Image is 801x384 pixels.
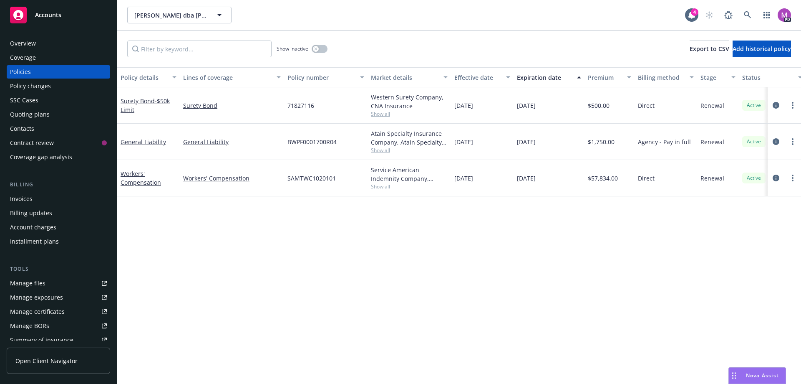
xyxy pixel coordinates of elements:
a: Surety Bond [121,97,170,114]
span: [DATE] [517,137,536,146]
a: Workers' Compensation [121,170,161,186]
a: Start snowing [701,7,718,23]
div: Tools [7,265,110,273]
span: Show all [371,147,448,154]
div: 4 [691,8,698,16]
div: Lines of coverage [183,73,272,82]
a: General Liability [183,137,281,146]
a: Surety Bond [183,101,281,110]
img: photo [778,8,791,22]
span: Export to CSV [690,45,729,53]
div: Billing method [638,73,685,82]
button: Add historical policy [733,41,791,57]
div: Manage certificates [10,305,65,318]
span: [DATE] [454,174,473,183]
span: Show all [371,110,448,117]
div: Manage files [10,277,45,290]
button: Nova Assist [728,367,786,384]
button: Premium [584,67,635,87]
div: Contacts [10,122,34,135]
span: [DATE] [454,101,473,110]
a: Manage exposures [7,291,110,304]
div: Premium [588,73,622,82]
input: Filter by keyword... [127,41,272,57]
div: Policy changes [10,79,51,93]
a: Summary of insurance [7,333,110,347]
span: [DATE] [517,101,536,110]
a: Quoting plans [7,108,110,121]
div: Policy details [121,73,167,82]
div: Overview [10,37,36,50]
div: Status [742,73,793,82]
a: Manage certificates [7,305,110,318]
button: Policy details [117,67,180,87]
span: Nova Assist [746,372,779,379]
div: Coverage [10,51,36,64]
button: Lines of coverage [180,67,284,87]
a: circleInformation [771,137,781,147]
a: more [788,137,798,147]
div: Policies [10,65,31,79]
a: Switch app [758,7,775,23]
a: circleInformation [771,100,781,110]
a: Contacts [7,122,110,135]
div: Billing updates [10,206,52,220]
span: Agency - Pay in full [638,137,691,146]
a: General Liability [121,138,166,146]
span: Active [746,174,762,182]
span: $57,834.00 [588,174,618,183]
a: Contract review [7,136,110,150]
span: Accounts [35,12,61,18]
div: Installment plans [10,235,59,248]
a: Invoices [7,192,110,206]
span: Add historical policy [733,45,791,53]
a: more [788,173,798,183]
a: Installment plans [7,235,110,248]
span: Show all [371,183,448,190]
button: Policy number [284,67,368,87]
span: Active [746,102,762,109]
span: $1,750.00 [588,137,615,146]
a: Policies [7,65,110,79]
button: Market details [368,67,451,87]
div: Service American Indemnity Company, Service American Indemnity Company, Method Insurance [371,165,448,183]
div: Quoting plans [10,108,50,121]
div: Invoices [10,192,33,206]
a: more [788,100,798,110]
a: SSC Cases [7,94,110,107]
div: Stage [700,73,726,82]
div: Billing [7,181,110,189]
button: Effective date [451,67,514,87]
span: Direct [638,101,655,110]
span: Show inactive [277,45,308,52]
span: BWPF0001700R04 [287,137,337,146]
div: Atain Specialty Insurance Company, Atain Specialty Insurance Company, Burns & [PERSON_NAME] [371,129,448,147]
div: Contract review [10,136,54,150]
button: Export to CSV [690,41,729,57]
a: Billing updates [7,206,110,220]
span: [DATE] [517,174,536,183]
a: Report a Bug [720,7,737,23]
span: [PERSON_NAME] dba [PERSON_NAME] [134,11,207,20]
a: Search [739,7,756,23]
div: Manage BORs [10,319,49,333]
div: Western Surety Company, CNA Insurance [371,93,448,110]
div: Market details [371,73,438,82]
div: Coverage gap analysis [10,150,72,164]
span: Renewal [700,137,724,146]
span: Direct [638,174,655,183]
button: Billing method [635,67,697,87]
a: Overview [7,37,110,50]
div: Drag to move [729,368,739,384]
div: SSC Cases [10,94,38,107]
a: Coverage [7,51,110,64]
span: Active [746,138,762,145]
div: Expiration date [517,73,572,82]
div: Effective date [454,73,501,82]
span: Renewal [700,174,724,183]
span: Open Client Navigator [15,356,78,365]
span: [DATE] [454,137,473,146]
a: circleInformation [771,173,781,183]
a: Manage BORs [7,319,110,333]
